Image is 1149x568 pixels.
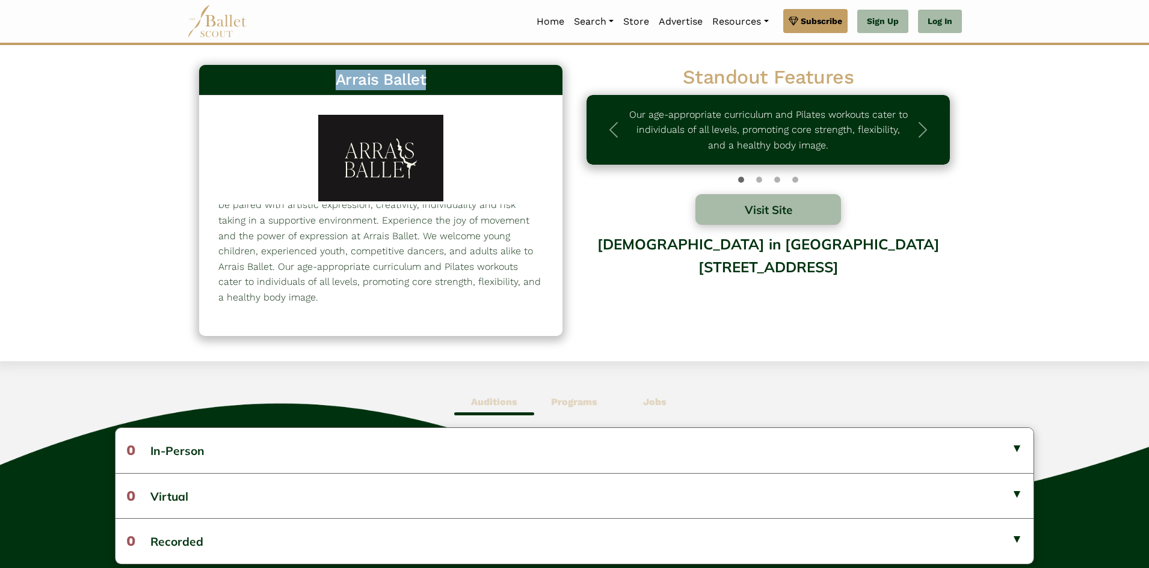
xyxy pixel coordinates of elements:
[654,9,707,34] a: Advertise
[587,65,950,90] h2: Standout Features
[618,9,654,34] a: Store
[551,396,597,408] b: Programs
[756,171,762,189] button: Slide 1
[126,487,135,504] span: 0
[569,9,618,34] a: Search
[218,182,543,305] p: The training philosophy of Arrais Ballet is that rigorous training should be paired with artistic...
[792,171,798,189] button: Slide 3
[587,227,950,323] div: [DEMOGRAPHIC_DATA] in [GEOGRAPHIC_DATA] [STREET_ADDRESS]
[126,533,135,549] span: 0
[789,14,798,28] img: gem.svg
[783,9,848,33] a: Subscribe
[801,14,842,28] span: Subscribe
[532,9,569,34] a: Home
[209,70,553,90] h3: Arrais Ballet
[126,442,135,459] span: 0
[695,194,841,225] button: Visit Site
[857,10,908,34] a: Sign Up
[918,10,962,34] a: Log In
[707,9,773,34] a: Resources
[116,473,1033,518] button: 0Virtual
[116,518,1033,563] button: 0Recorded
[116,428,1033,472] button: 0In-Person
[629,107,908,153] p: Our age-appropriate curriculum and Pilates workouts cater to individuals of all levels, promoting...
[471,396,517,408] b: Auditions
[774,171,780,189] button: Slide 2
[738,171,744,189] button: Slide 0
[643,396,667,408] b: Jobs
